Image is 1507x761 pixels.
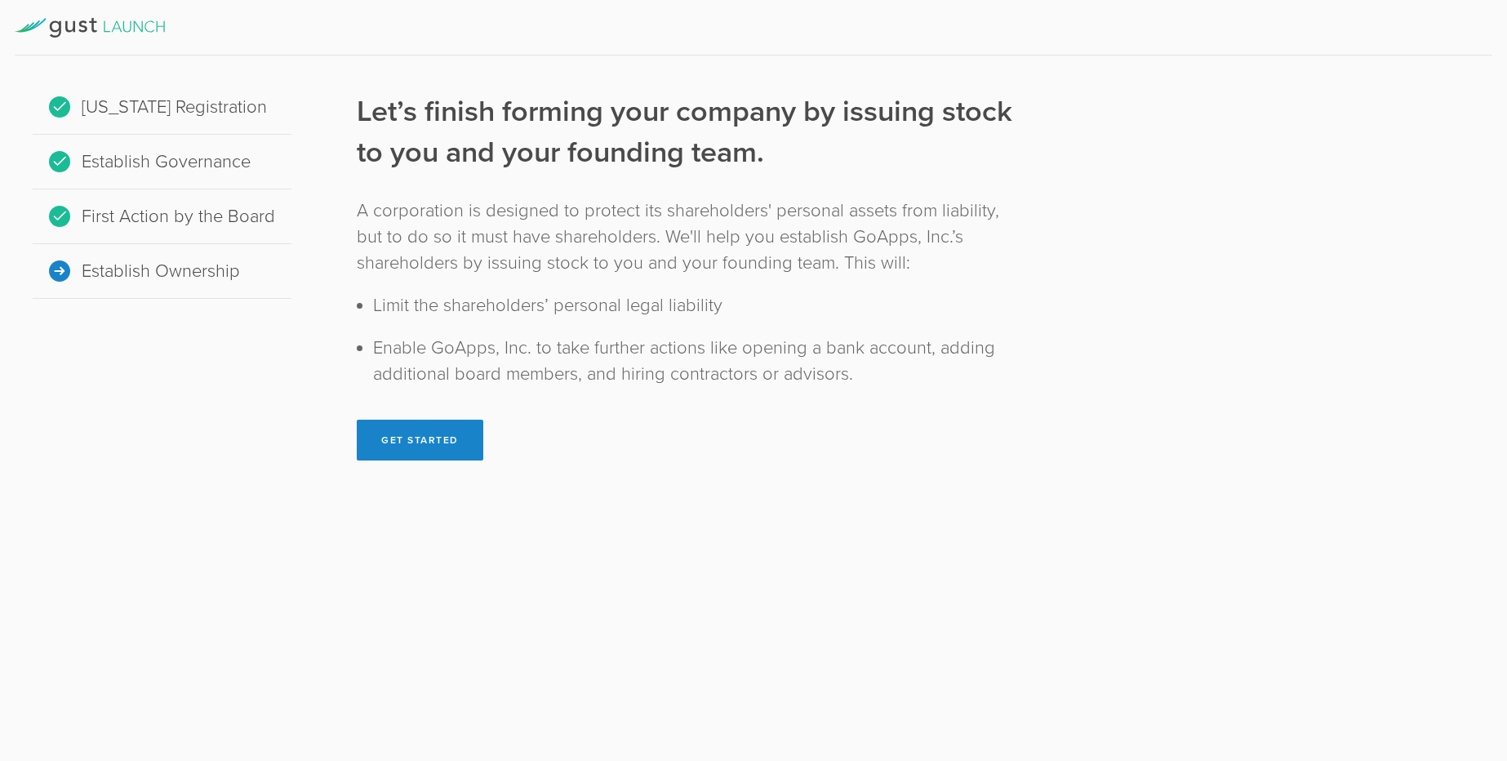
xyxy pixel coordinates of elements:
[373,335,1012,387] li: Enable GoApps, Inc. to take further actions like opening a bank account, adding additional board ...
[33,189,291,244] div: First Action by the Board
[357,198,1012,276] div: A corporation is designed to protect its shareholders' personal assets from liability, but to do ...
[33,80,291,135] div: [US_STATE] Registration
[1425,634,1507,712] iframe: Chat Widget
[357,420,483,461] button: Get Started
[33,135,291,189] div: Establish Governance
[33,244,291,299] div: Establish Ownership
[357,91,1012,173] h1: Let’s finish forming your company by issuing stock to you and your founding team.
[373,292,1012,318] li: Limit the shareholders’ personal legal liability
